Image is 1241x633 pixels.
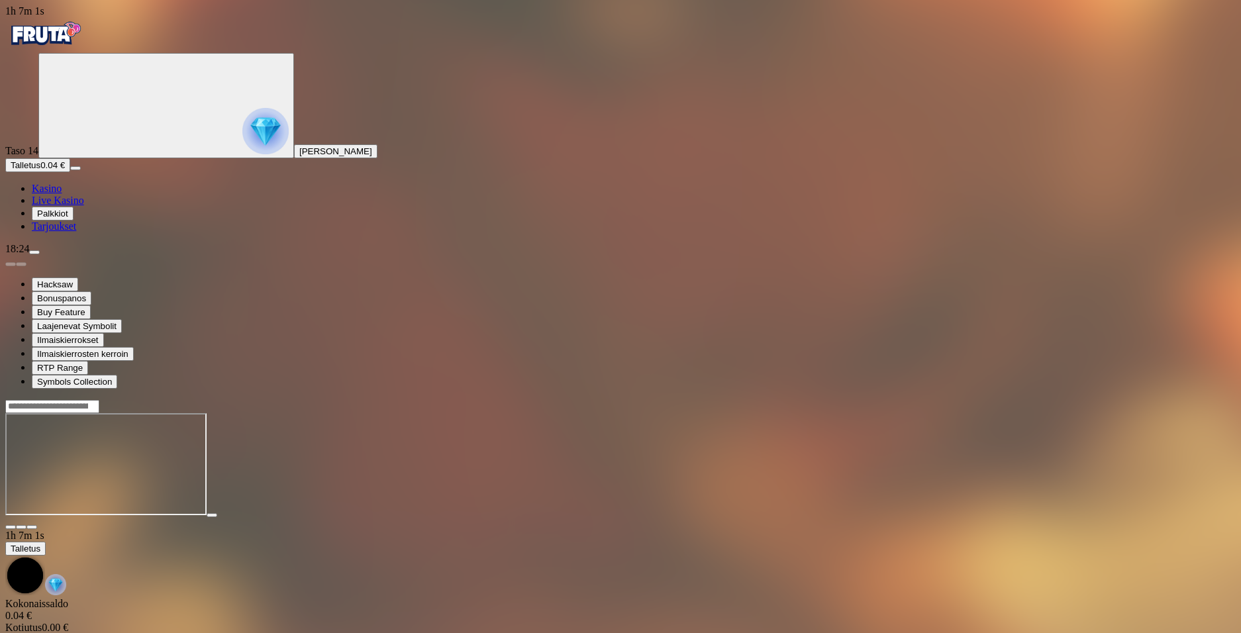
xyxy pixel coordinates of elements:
button: chevron-down icon [16,525,26,529]
a: poker-chip iconLive Kasino [32,195,84,206]
span: Bonuspanos [37,293,86,303]
iframe: Duel at Dawn [5,413,207,515]
button: menu [29,250,40,254]
span: Taso 14 [5,145,38,156]
span: Laajenevat Symbolit [37,321,117,331]
span: Tarjoukset [32,220,76,232]
span: Symbols Collection [37,377,112,387]
button: prev slide [5,262,16,266]
button: menu [70,166,81,170]
button: fullscreen icon [26,525,37,529]
a: diamond iconKasino [32,183,62,194]
span: Hacksaw [37,279,73,289]
button: next slide [16,262,26,266]
span: Buy Feature [37,307,85,317]
img: Fruta [5,17,85,50]
img: reward progress [242,108,289,154]
div: Game menu [5,530,1236,598]
button: play icon [207,513,217,517]
span: 18:24 [5,243,29,254]
button: Buy Feature [32,305,91,319]
button: Talletusplus icon0.04 € [5,158,70,172]
span: Talletus [11,544,40,554]
button: Ilmaiskierrokset [32,333,104,347]
span: Live Kasino [32,195,84,206]
span: RTP Range [37,363,83,373]
input: Search [5,400,99,413]
button: Bonuspanos [32,291,91,305]
button: Symbols Collection [32,375,117,389]
button: reward iconPalkkiot [32,207,74,220]
img: reward-icon [45,574,66,595]
div: 0.04 € [5,610,1236,622]
button: Hacksaw [32,277,78,291]
button: [PERSON_NAME] [294,144,377,158]
span: user session time [5,5,44,17]
span: 0.04 € [40,160,65,170]
span: [PERSON_NAME] [299,146,372,156]
div: Kokonaissaldo [5,598,1236,622]
a: gift-inverted iconTarjoukset [32,220,76,232]
span: Talletus [11,160,40,170]
span: Ilmaiskierrokset [37,335,99,345]
a: Fruta [5,41,85,52]
button: Ilmaiskierrosten kerroin [32,347,134,361]
span: Palkkiot [37,209,68,219]
span: Kotiutus [5,622,42,633]
button: Laajenevat Symbolit [32,319,122,333]
button: Talletus [5,542,46,556]
span: user session time [5,530,44,541]
span: Kasino [32,183,62,194]
nav: Primary [5,17,1236,232]
button: reward progress [38,53,294,158]
button: RTP Range [32,361,88,375]
button: close icon [5,525,16,529]
span: Ilmaiskierrosten kerroin [37,349,128,359]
